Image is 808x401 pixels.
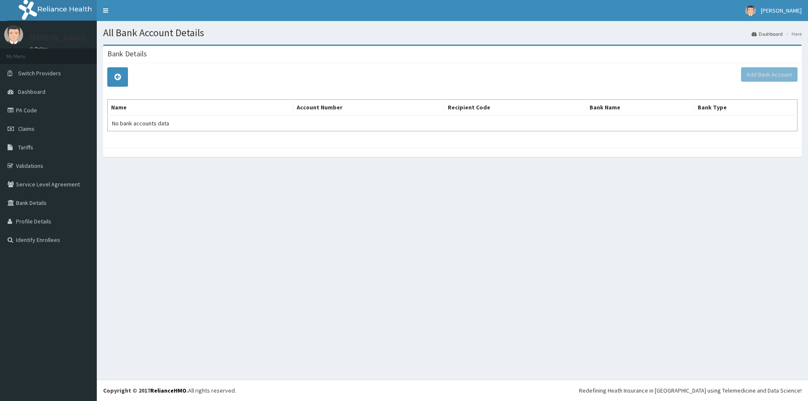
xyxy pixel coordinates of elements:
span: No bank accounts data [112,120,169,127]
button: Add Bank Account [741,67,797,82]
span: Tariffs [18,143,33,151]
strong: Copyright © 2017 . [103,387,188,394]
th: Account Number [293,100,444,116]
th: Name [108,100,293,116]
p: [PERSON_NAME] [29,34,85,42]
span: Dashboard [18,88,45,96]
a: Online [29,46,50,52]
img: User Image [745,5,756,16]
th: Recipient Code [444,100,586,116]
a: Dashboard [752,30,783,37]
span: [PERSON_NAME] [761,7,802,14]
a: RelianceHMO [150,387,186,394]
img: User Image [4,25,23,44]
div: Redefining Heath Insurance in [GEOGRAPHIC_DATA] using Telemedicine and Data Science! [579,386,802,395]
h3: Bank Details [107,50,147,58]
li: Here [784,30,802,37]
footer: All rights reserved. [97,380,808,401]
th: Bank Name [586,100,694,116]
span: Claims [18,125,35,133]
span: Switch Providers [18,69,61,77]
h1: All Bank Account Details [103,27,802,38]
th: Bank Type [694,100,797,116]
